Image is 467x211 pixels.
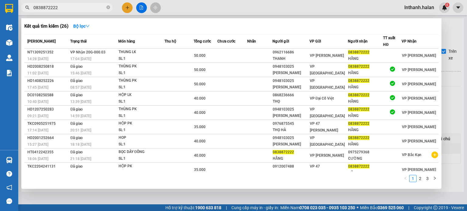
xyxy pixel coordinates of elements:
span: search [25,5,29,10]
img: warehouse-icon [6,157,12,163]
div: THÙNG PK [119,63,164,70]
span: plus-circle [431,151,438,158]
span: close-circle [106,5,110,9]
div: SL: 1 [119,155,164,162]
div: DC0108250588 [27,92,68,98]
div: HỘP PK [119,120,164,127]
span: VP [PERSON_NAME] [310,153,344,158]
div: THỌ [273,98,309,105]
div: THUNG LK [119,49,164,56]
div: HẰNG [348,127,383,133]
span: Người gửi [272,39,289,43]
div: HẰNG [348,113,383,119]
span: VP [PERSON_NAME] [310,53,344,58]
span: 50.000 [194,82,206,86]
span: TT xuất HĐ [383,36,395,47]
span: down [85,24,90,28]
span: Đã giao [70,164,83,168]
span: 35.000 [194,168,206,172]
div: THANH [273,56,309,62]
span: left [404,176,407,180]
div: SL: 1 [119,113,164,119]
span: VP [PERSON_NAME] [402,139,436,143]
div: [PERSON_NAME] [273,84,309,90]
span: VP [PERSON_NAME] [402,168,436,172]
div: HẰNG [348,170,383,176]
img: solution-icon [6,70,12,76]
div: SL: 1 [119,70,164,77]
button: left [402,175,409,182]
span: 17:14 [DATE] [27,128,48,132]
div: 0948103025 [273,106,309,113]
div: HẰNG [273,155,309,162]
span: Chưa cước [217,39,235,43]
div: NT1309251352 [27,49,68,56]
span: close-circle [106,5,110,11]
span: VP [PERSON_NAME] [402,125,436,129]
button: right [431,175,438,182]
span: message [6,198,12,204]
span: 15:27 [DATE] [27,142,48,147]
span: VP 47 [PERSON_NAME] [310,121,338,132]
span: VP Nhận [402,39,417,43]
li: Next Page [431,175,438,182]
span: VP [PERSON_NAME] [402,96,436,100]
li: 1 [409,175,417,182]
span: 0838872222 [348,64,369,69]
div: HẰNG [348,84,383,90]
div: HOP [119,134,164,141]
img: warehouse-icon [6,55,12,61]
span: 18:06 [DATE] [27,157,48,161]
span: Đã giao [70,150,83,154]
div: SL: 1 [119,141,164,148]
div: THÙNG PK [119,77,164,84]
div: HẰNG [348,70,383,76]
div: 0912007488 [273,163,309,170]
span: Đã giao [70,79,83,83]
span: 14:28 [DATE] [27,57,48,61]
span: 0838872222 [348,107,369,111]
div: SL: 1 [119,127,164,134]
span: VP [PERSON_NAME] [402,82,436,86]
span: 08:57 [DATE] [70,85,91,90]
span: Đã giao [70,121,83,126]
div: HẰNG [348,56,383,62]
input: Tìm tên, số ĐT hoặc mã đơn [33,4,105,11]
span: 0838872222 [348,50,369,54]
span: 0838872222 [348,93,369,97]
span: question-circle [6,171,12,177]
span: notification [6,185,12,190]
div: [PERSON_NAME] [273,70,309,76]
span: VP [PERSON_NAME] [402,111,436,115]
span: 18:18 [DATE] [70,142,91,147]
span: 40.000 [194,96,206,100]
span: 17:45 [DATE] [27,85,48,90]
div: CƯỜNG [348,155,383,162]
span: Trạng thái [70,39,87,43]
div: SL: 1 [119,98,164,105]
div: THÙNG PK [119,106,164,113]
span: Đã giao [70,136,83,140]
span: 11:02 [DATE] [27,71,48,75]
span: 35.000 [194,125,206,129]
span: 21:18 [DATE] [70,157,91,161]
img: warehouse-icon [6,39,12,46]
span: 0838872222 [348,79,369,83]
div: 0868236666 [273,92,309,98]
div: HỘP PK [119,163,164,170]
a: 2 [417,175,424,182]
span: Đã giao [70,107,83,111]
button: Bộ lọcdown [68,21,95,31]
div: TKC2204241131 [27,163,68,170]
div: 0948103025 [273,63,309,70]
a: 1 [410,175,416,182]
strong: Bộ lọc [73,24,90,29]
div: HẰNG [348,98,383,105]
span: 13:39 [DATE] [70,100,91,104]
span: 0838872222 [348,136,369,140]
li: Previous Page [402,175,409,182]
span: 17:04 [DATE] [70,57,91,61]
div: 0948103025 [273,78,309,84]
span: 17:18 [DATE] [70,171,91,175]
div: HT0412242355 [27,149,68,155]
